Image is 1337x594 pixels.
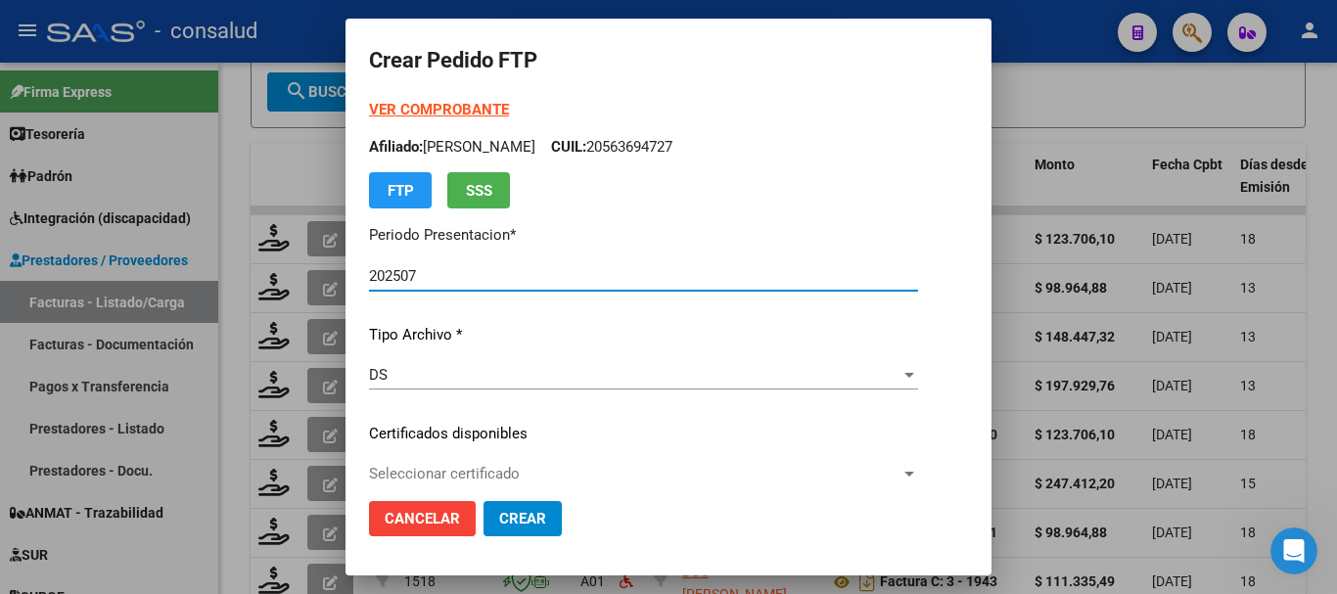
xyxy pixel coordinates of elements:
p: Tipo Archivo * [369,324,918,346]
a: VER COMPROBANTE [369,101,509,118]
p: [PERSON_NAME] 20563694727 [369,136,918,159]
span: CUIL: [551,138,586,156]
span: Afiliado: [369,138,423,156]
h2: Crear Pedido FTP [369,42,968,79]
span: Mensajes [261,463,325,477]
div: Mensaje recienteProfile image for Soportepor lo que deberá modificar los DC para que [PERSON_NAME... [20,263,372,366]
div: Cerrar [337,31,372,67]
span: por lo que deberá modificar los DC para que [PERSON_NAME] aceptados [87,310,585,326]
span: Cancelar [385,510,460,527]
span: FTP [388,182,414,200]
iframe: Intercom live chat [1270,527,1317,574]
div: Envíanos un mensaje [20,376,372,430]
button: Crear [484,501,562,536]
p: Hola! [PERSON_NAME] [39,139,352,206]
button: Mensajes [196,414,392,492]
div: Profile image for Soporte [40,309,79,348]
div: • Hace 1d [145,329,209,349]
span: DS [369,366,388,384]
p: Certificados disponibles [369,423,918,445]
button: SSS [447,172,510,208]
div: Envíanos un mensaje [40,392,327,413]
button: Cancelar [369,501,476,536]
span: Crear [499,510,546,527]
span: SSS [466,182,492,200]
div: Profile image for Soportepor lo que deberá modificar los DC para que [PERSON_NAME] aceptadosSopor... [21,293,371,365]
p: Periodo Presentacion [369,224,918,247]
div: Mensaje reciente [40,280,351,300]
div: Soporte [87,329,141,349]
span: Seleccionar certificado [369,465,900,482]
p: Necesitás ayuda? [39,206,352,239]
button: FTP [369,172,432,208]
span: Inicio [77,463,119,477]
